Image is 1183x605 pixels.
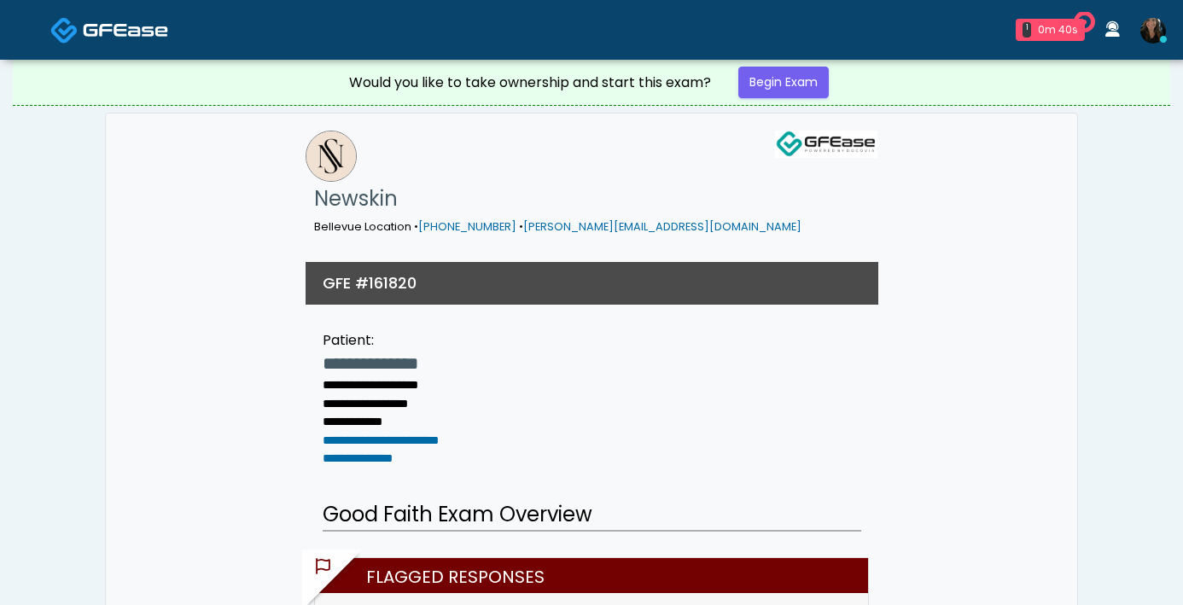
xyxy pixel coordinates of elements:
a: Begin Exam [738,67,829,98]
a: 1 0m 40s [1005,12,1095,48]
span: • [414,219,418,234]
a: Docovia [50,2,168,57]
h1: Newskin [314,182,801,216]
h3: GFE #161820 [323,272,417,294]
img: GFEase Logo [775,131,877,158]
img: Newskin [306,131,357,182]
div: 1 [1023,22,1031,38]
small: Bellevue Location [314,219,801,234]
img: Michelle Picione [1140,18,1166,44]
img: Docovia [83,21,168,38]
h2: Flagged Responses [323,558,868,593]
div: Patient: [323,330,439,351]
h2: Good Faith Exam Overview [323,499,861,532]
div: Would you like to take ownership and start this exam? [349,73,711,93]
span: • [519,219,523,234]
div: 0m 40s [1038,22,1078,38]
img: Docovia [50,16,79,44]
a: Call via 8x8 [418,219,516,234]
a: [PERSON_NAME][EMAIL_ADDRESS][DOMAIN_NAME] [523,219,801,234]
